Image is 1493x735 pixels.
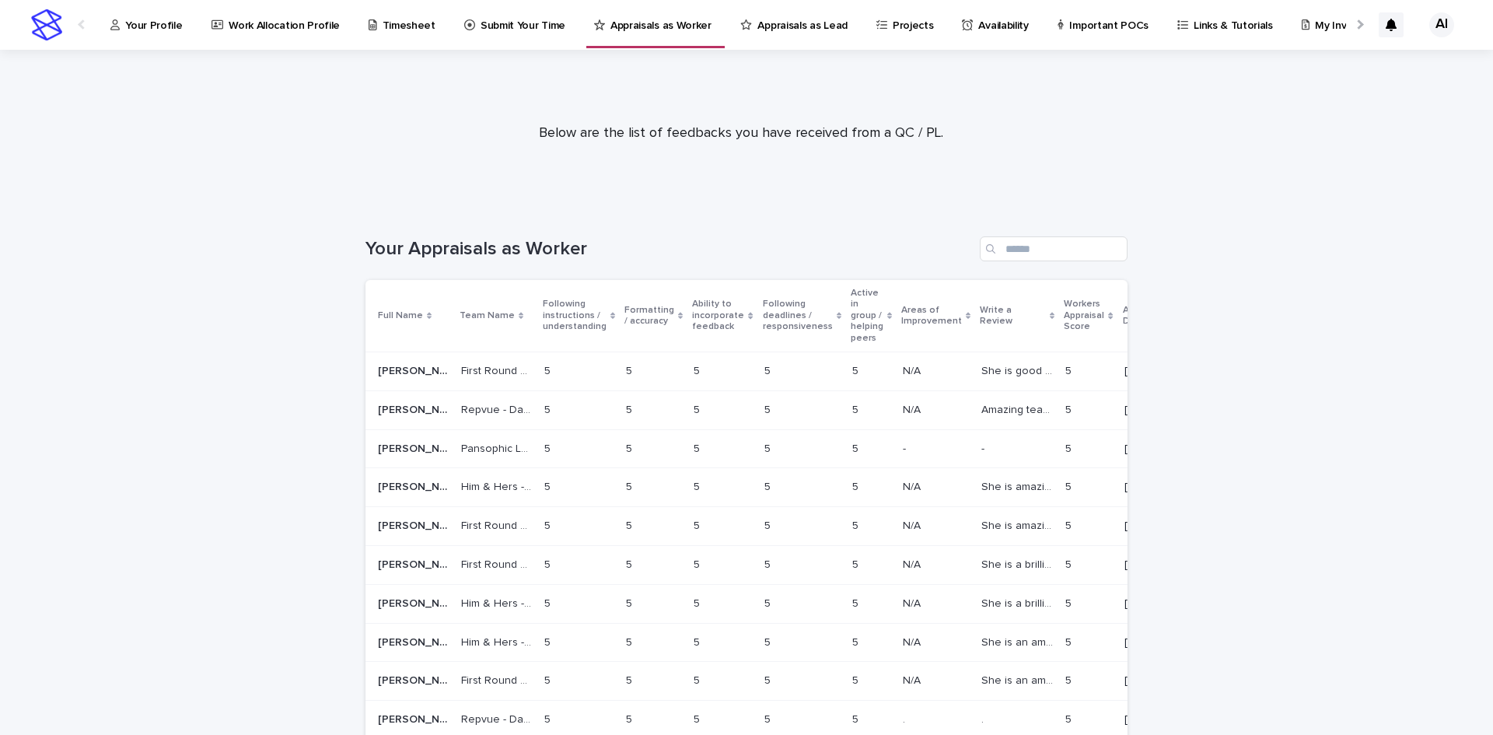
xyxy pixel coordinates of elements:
[981,594,1056,611] p: She is a brilliant team member. Is responsive, responsible and submits her work with good quality...
[852,633,862,649] p: 5
[378,478,452,494] p: Aliyah Imran
[461,671,535,688] p: First Round Capital: Zoom Recordings for Pitch Discussions
[1065,671,1075,688] p: 5
[764,555,774,572] p: 5
[852,439,862,456] p: 5
[981,439,988,456] p: -
[980,236,1128,261] input: Search
[365,662,1197,701] tr: [PERSON_NAME][PERSON_NAME] First Round Capital: Zoom Recordings for Pitch DiscussionsFirst Round ...
[694,439,703,456] p: 5
[460,307,515,324] p: Team Name
[430,125,1052,142] p: Below are the list of feedbacks you have received from a QC / PL.
[626,439,635,456] p: 5
[365,238,974,261] h1: Your Appraisals as Worker
[903,594,924,611] p: N/A
[852,478,862,494] p: 5
[1124,558,1172,572] p: [DATE]
[544,401,554,417] p: 5
[764,362,774,378] p: 5
[852,362,862,378] p: 5
[1065,439,1075,456] p: 5
[764,439,774,456] p: 5
[980,302,1046,331] p: Write a Review
[626,671,635,688] p: 5
[694,478,703,494] p: 5
[544,633,554,649] p: 5
[764,710,774,726] p: 5
[1124,636,1172,649] p: [DATE]
[378,307,423,324] p: Full Name
[378,594,452,611] p: Aliyah Imran
[903,671,924,688] p: N/A
[852,710,862,726] p: 5
[378,401,452,417] p: Aliyah Imran
[1065,594,1075,611] p: 5
[378,362,452,378] p: Aliyah Imran
[1124,713,1172,726] p: [DATE]
[903,710,908,726] p: .
[903,401,924,417] p: N/A
[694,671,703,688] p: 5
[365,468,1197,507] tr: [PERSON_NAME][PERSON_NAME] Him & Hers - Content Upload + OptimizationHim & Hers - Content Upload ...
[694,555,703,572] p: 5
[461,362,535,378] p: First Round Capital: Zoom Recordings for Pitch Discussions
[981,633,1056,649] p: She is an amazing team member
[764,671,774,688] p: 5
[1123,302,1163,331] p: Appraisal Date
[543,296,607,335] p: Following instructions / understanding
[544,594,554,611] p: 5
[981,478,1056,494] p: She is amazing team member with good attention to detail
[1065,516,1075,533] p: 5
[692,296,744,335] p: Ability to incorporate feedback
[461,516,535,533] p: First Round Capital: Zoom Recordings for Pitch Discussions
[1065,633,1075,649] p: 5
[378,439,452,456] p: Aliyah Imran
[461,555,535,572] p: First Round Capital: Zoom Recordings for Pitch Discussions
[903,362,924,378] p: N/A
[1065,478,1075,494] p: 5
[1429,12,1454,37] div: AI
[764,516,774,533] p: 5
[1124,365,1172,378] p: [DATE]
[365,507,1197,546] tr: [PERSON_NAME][PERSON_NAME] First Round Capital: Zoom Recordings for Pitch DiscussionsFirst Round ...
[694,362,703,378] p: 5
[461,710,535,726] p: Repvue - Daily Ratings Review
[626,594,635,611] p: 5
[624,302,674,331] p: Formatting / accuracy
[626,516,635,533] p: 5
[903,555,924,572] p: N/A
[851,285,883,347] p: Active in group / helping peers
[544,439,554,456] p: 5
[1065,362,1075,378] p: 5
[981,362,1056,378] p: She is good at work
[461,633,535,649] p: Him & Hers - Content Upload + Optimization
[764,478,774,494] p: 5
[981,671,1056,688] p: She is an amazing team member
[365,545,1197,584] tr: [PERSON_NAME][PERSON_NAME] First Round Capital: Zoom Recordings for Pitch DiscussionsFirst Round ...
[365,390,1197,429] tr: [PERSON_NAME][PERSON_NAME] Repvue - Daily Ratings ReviewRepvue - Daily Ratings Review 55 55 55 55...
[461,401,535,417] p: Repvue - Daily Ratings Review
[461,478,535,494] p: Him & Hers - Content Upload + Optimization
[626,401,635,417] p: 5
[694,633,703,649] p: 5
[903,478,924,494] p: N/A
[981,555,1056,572] p: She is a brilliant team member. Is responsive, responsible and submits her work with good quality...
[763,296,833,335] p: Following deadlines / responsiveness
[1124,674,1172,688] p: [DATE]
[626,362,635,378] p: 5
[378,516,452,533] p: Aliyah Imran
[1124,597,1172,611] p: [DATE]
[852,671,862,688] p: 5
[378,555,452,572] p: Aliyah Imran
[852,401,862,417] p: 5
[1065,710,1075,726] p: 5
[981,710,987,726] p: .
[1124,481,1172,494] p: [DATE]
[626,633,635,649] p: 5
[694,594,703,611] p: 5
[365,623,1197,662] tr: [PERSON_NAME][PERSON_NAME] Him & Hers - Content Upload + OptimizationHim & Hers - Content Upload ...
[31,9,62,40] img: stacker-logo-s-only.png
[378,671,452,688] p: Aliyah Imran
[1065,401,1075,417] p: 5
[626,555,635,572] p: 5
